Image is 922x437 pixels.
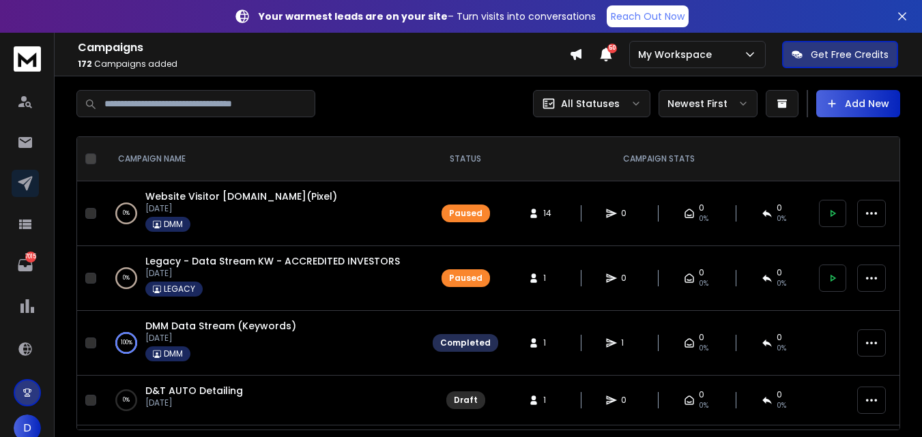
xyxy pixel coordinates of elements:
[777,332,782,343] span: 0
[449,208,482,219] div: Paused
[145,203,337,214] p: [DATE]
[543,208,557,219] span: 14
[699,332,704,343] span: 0
[777,278,786,289] span: 0%
[561,97,620,110] p: All Statuses
[782,41,898,68] button: Get Free Credits
[777,343,786,354] span: 0 %
[777,202,782,213] span: 0
[699,400,708,411] span: 0%
[777,213,786,224] span: 0%
[621,337,635,348] span: 1
[145,397,243,408] p: [DATE]
[12,252,39,279] a: 7015
[607,5,689,27] a: Reach Out Now
[145,319,296,333] a: DMM Data Stream (Keywords)
[123,393,130,407] p: 0 %
[543,273,557,284] span: 1
[699,343,708,354] span: 0 %
[777,267,782,278] span: 0
[78,58,92,70] span: 172
[259,10,448,23] strong: Your warmest leads are on your site
[145,384,243,397] a: D&T AUTO Detailing
[78,40,569,56] h1: Campaigns
[699,389,704,400] span: 0
[454,395,478,406] div: Draft
[164,348,183,359] p: DMM
[638,48,717,61] p: My Workspace
[440,337,491,348] div: Completed
[543,337,557,348] span: 1
[121,336,132,350] p: 100 %
[102,137,424,181] th: CAMPAIGN NAME
[811,48,889,61] p: Get Free Credits
[621,273,635,284] span: 0
[259,10,596,23] p: – Turn visits into conversations
[621,395,635,406] span: 0
[699,267,704,278] span: 0
[659,90,758,117] button: Newest First
[145,268,400,279] p: [DATE]
[506,137,811,181] th: CAMPAIGN STATS
[145,190,337,203] a: Website Visitor [DOMAIN_NAME](Pixel)
[611,10,685,23] p: Reach Out Now
[607,44,617,53] span: 50
[816,90,900,117] button: Add New
[449,273,482,284] div: Paused
[14,46,41,72] img: logo
[145,333,296,344] p: [DATE]
[777,400,786,411] span: 0%
[102,376,424,425] td: 0%D&T AUTO Detailing[DATE]
[164,219,183,230] p: DMM
[621,208,635,219] span: 0
[699,202,704,213] span: 0
[102,246,424,311] td: 0%Legacy - Data Stream KW - ACCREDITED INVESTORS[DATE]LEGACY
[78,59,569,70] p: Campaigns added
[102,311,424,376] td: 100%DMM Data Stream (Keywords)[DATE]DMM
[164,284,195,295] p: LEGACY
[777,389,782,400] span: 0
[25,252,36,262] p: 7015
[102,181,424,246] td: 0%Website Visitor [DOMAIN_NAME](Pixel)[DATE]DMM
[543,395,557,406] span: 1
[145,254,400,268] a: Legacy - Data Stream KW - ACCREDITED INVESTORS
[123,271,130,285] p: 0 %
[699,213,708,224] span: 0%
[123,207,130,220] p: 0 %
[424,137,506,181] th: STATUS
[699,278,708,289] span: 0%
